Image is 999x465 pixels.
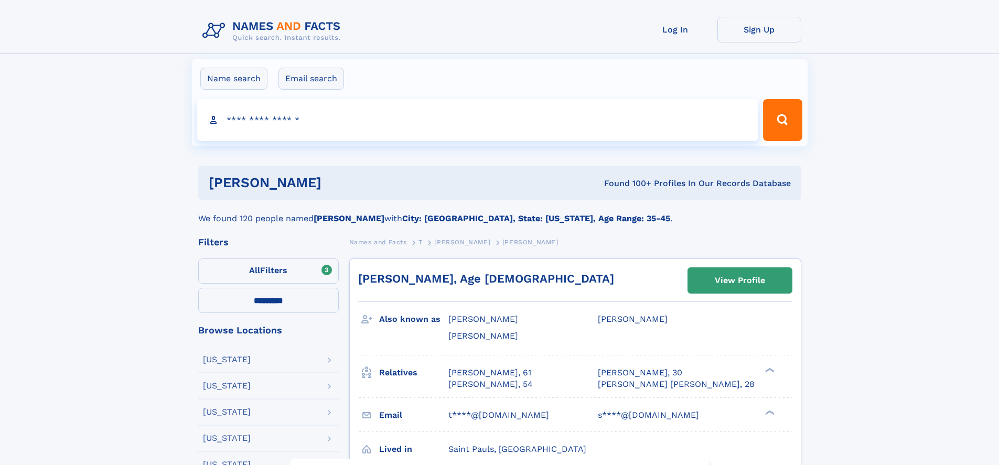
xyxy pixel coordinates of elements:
b: [PERSON_NAME] [314,213,384,223]
img: Logo Names and Facts [198,17,349,45]
div: View Profile [715,268,765,293]
a: Log In [633,17,717,42]
div: [US_STATE] [203,408,251,416]
div: Found 100+ Profiles In Our Records Database [463,178,791,189]
div: Browse Locations [198,326,339,335]
label: Name search [200,68,267,90]
h1: [PERSON_NAME] [209,176,463,189]
span: Saint Pauls, [GEOGRAPHIC_DATA] [448,444,586,454]
h3: Also known as [379,310,448,328]
a: Names and Facts [349,235,407,248]
a: [PERSON_NAME], 30 [598,367,682,379]
input: search input [197,99,759,141]
a: Sign Up [717,17,801,42]
a: T [418,235,423,248]
a: [PERSON_NAME], 54 [448,379,533,390]
span: [PERSON_NAME] [434,239,490,246]
label: Email search [278,68,344,90]
span: T [418,239,423,246]
div: We found 120 people named with . [198,200,801,225]
a: [PERSON_NAME], 61 [448,367,531,379]
span: All [249,265,260,275]
label: Filters [198,258,339,284]
a: [PERSON_NAME] [PERSON_NAME], 28 [598,379,755,390]
div: Filters [198,237,339,247]
span: [PERSON_NAME] [598,314,668,324]
span: [PERSON_NAME] [448,314,518,324]
span: [PERSON_NAME] [502,239,558,246]
div: [US_STATE] [203,382,251,390]
a: View Profile [688,268,792,293]
div: [US_STATE] [203,434,251,442]
h3: Relatives [379,364,448,382]
div: ❯ [762,366,775,373]
a: [PERSON_NAME], Age [DEMOGRAPHIC_DATA] [358,272,614,285]
a: [PERSON_NAME] [434,235,490,248]
div: ❯ [762,409,775,416]
h3: Email [379,406,448,424]
div: [US_STATE] [203,355,251,364]
b: City: [GEOGRAPHIC_DATA], State: [US_STATE], Age Range: 35-45 [402,213,670,223]
span: [PERSON_NAME] [448,331,518,341]
button: Search Button [763,99,802,141]
h3: Lived in [379,440,448,458]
